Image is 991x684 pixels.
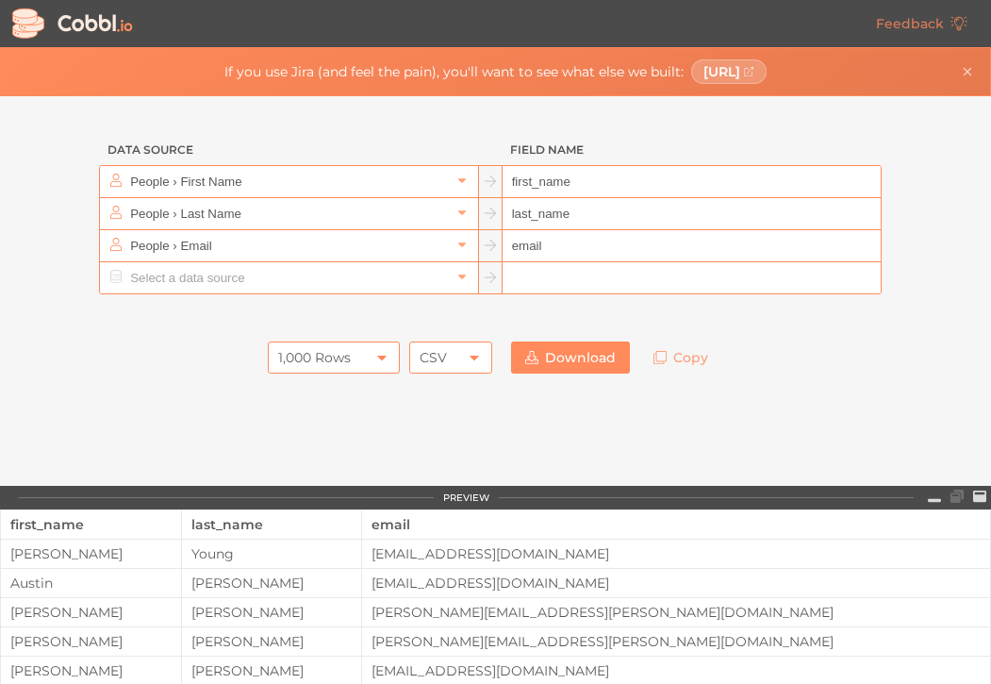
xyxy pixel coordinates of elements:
[362,634,990,649] div: [PERSON_NAME][EMAIL_ADDRESS][PERSON_NAME][DOMAIN_NAME]
[1,663,181,678] div: [PERSON_NAME]
[639,342,722,374] a: Copy
[691,59,767,84] a: [URL]
[182,605,362,620] div: [PERSON_NAME]
[372,510,981,539] div: email
[362,605,990,620] div: [PERSON_NAME][EMAIL_ADDRESS][PERSON_NAME][DOMAIN_NAME]
[1,605,181,620] div: [PERSON_NAME]
[1,576,181,591] div: Austin
[1,546,181,561] div: [PERSON_NAME]
[10,510,172,539] div: first_name
[278,342,351,374] div: 1,000 Rows
[99,134,479,166] h3: Data Source
[420,342,447,374] div: CSV
[956,60,979,83] button: Close banner
[182,634,362,649] div: [PERSON_NAME]
[362,546,990,561] div: [EMAIL_ADDRESS][DOMAIN_NAME]
[862,8,982,40] a: Feedback
[362,663,990,678] div: [EMAIL_ADDRESS][DOMAIN_NAME]
[511,342,630,374] a: Download
[125,262,451,293] input: Select a data source
[125,166,451,197] input: Select a data source
[1,634,181,649] div: [PERSON_NAME]
[125,230,451,261] input: Select a data source
[191,510,353,539] div: last_name
[443,492,489,504] div: PREVIEW
[182,663,362,678] div: [PERSON_NAME]
[224,64,684,79] span: If you use Jira (and feel the pain), you'll want to see what else we built:
[502,134,882,166] h3: Field Name
[125,198,451,229] input: Select a data source
[362,576,990,591] div: [EMAIL_ADDRESS][DOMAIN_NAME]
[182,546,362,561] div: Young
[182,576,362,591] div: [PERSON_NAME]
[703,64,740,79] span: [URL]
